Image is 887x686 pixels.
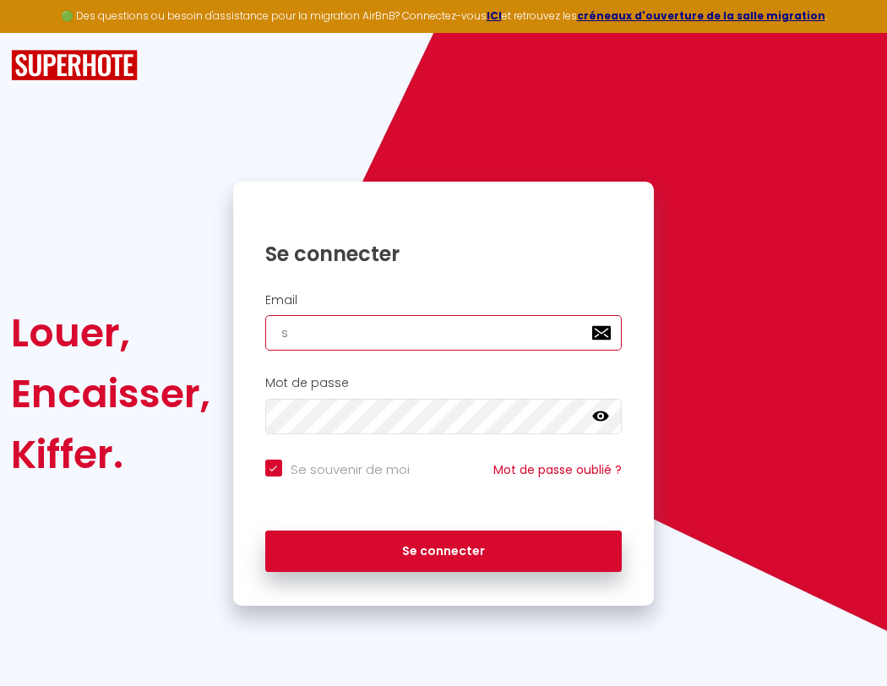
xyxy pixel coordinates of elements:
[577,8,825,23] a: créneaux d'ouverture de la salle migration
[265,315,623,351] input: Ton Email
[265,376,623,390] h2: Mot de passe
[11,424,210,485] div: Kiffer.
[14,7,64,57] button: Ouvrir le widget de chat LiveChat
[265,531,623,573] button: Se connecter
[11,302,210,363] div: Louer,
[487,8,502,23] a: ICI
[493,461,622,478] a: Mot de passe oublié ?
[265,241,623,267] h1: Se connecter
[11,50,138,81] img: SuperHote logo
[265,293,623,308] h2: Email
[11,363,210,424] div: Encaisser,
